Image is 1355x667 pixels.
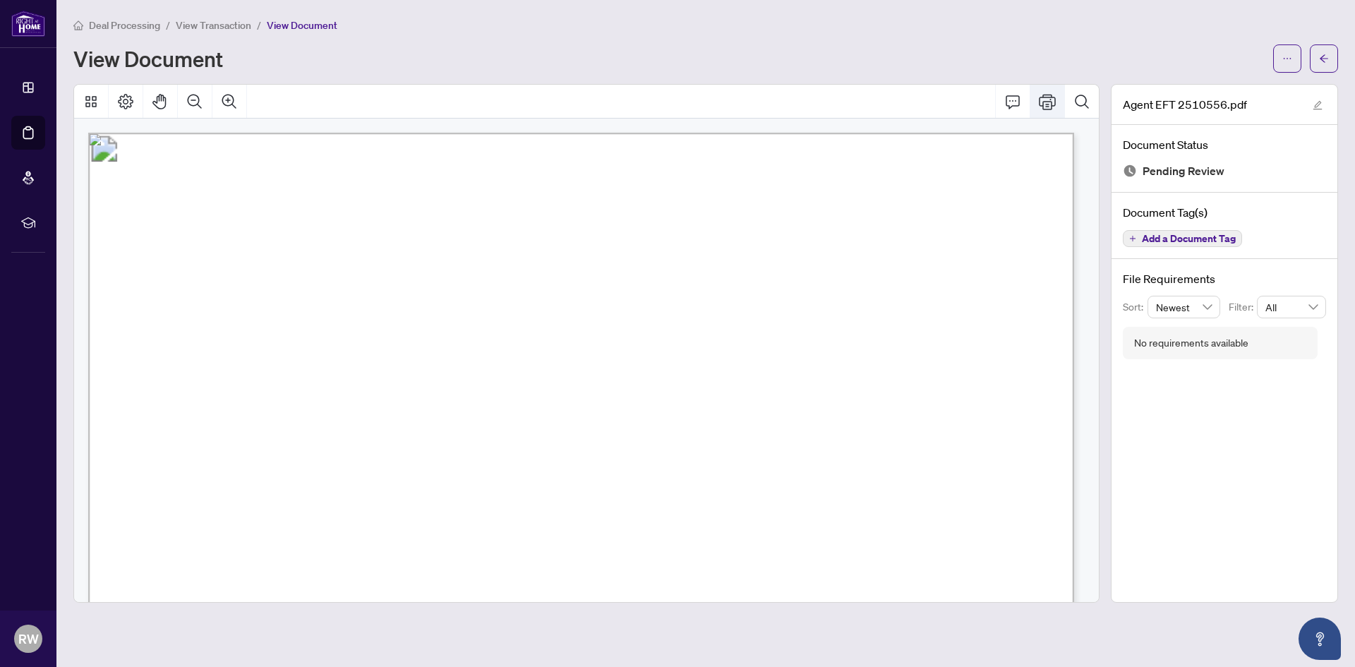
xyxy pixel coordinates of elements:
[73,47,223,70] h1: View Document
[1123,230,1242,247] button: Add a Document Tag
[89,19,160,32] span: Deal Processing
[1123,270,1326,287] h4: File Requirements
[1142,234,1236,244] span: Add a Document Tag
[1299,618,1341,660] button: Open asap
[1134,335,1248,351] div: No requirements available
[1123,299,1148,315] p: Sort:
[11,11,45,37] img: logo
[1319,54,1329,64] span: arrow-left
[166,17,170,33] li: /
[1123,136,1326,153] h4: Document Status
[176,19,251,32] span: View Transaction
[1123,96,1247,113] span: Agent EFT 2510556.pdf
[1229,299,1257,315] p: Filter:
[1156,296,1212,318] span: Newest
[73,20,83,30] span: home
[1282,54,1292,64] span: ellipsis
[1265,296,1318,318] span: All
[1123,204,1326,221] h4: Document Tag(s)
[1123,164,1137,178] img: Document Status
[1143,162,1224,181] span: Pending Review
[257,17,261,33] li: /
[1313,100,1323,110] span: edit
[18,629,39,649] span: RW
[1129,235,1136,242] span: plus
[267,19,337,32] span: View Document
